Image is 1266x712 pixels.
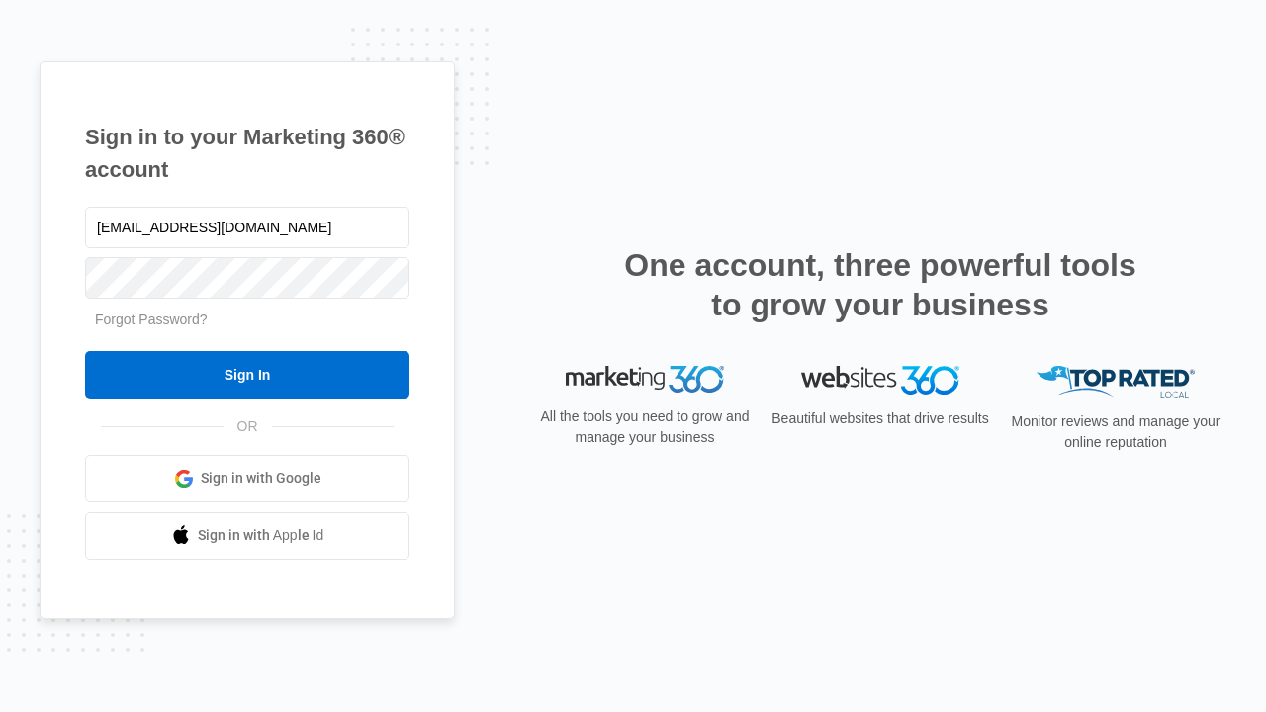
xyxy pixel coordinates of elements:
[198,525,324,546] span: Sign in with Apple Id
[85,121,409,186] h1: Sign in to your Marketing 360® account
[85,512,409,560] a: Sign in with Apple Id
[85,455,409,502] a: Sign in with Google
[801,366,959,395] img: Websites 360
[95,311,208,327] a: Forgot Password?
[566,366,724,394] img: Marketing 360
[224,416,272,437] span: OR
[1005,411,1226,453] p: Monitor reviews and manage your online reputation
[1037,366,1195,399] img: Top Rated Local
[769,408,991,429] p: Beautiful websites that drive results
[85,351,409,399] input: Sign In
[201,468,321,489] span: Sign in with Google
[85,207,409,248] input: Email
[618,245,1142,324] h2: One account, three powerful tools to grow your business
[534,406,756,448] p: All the tools you need to grow and manage your business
